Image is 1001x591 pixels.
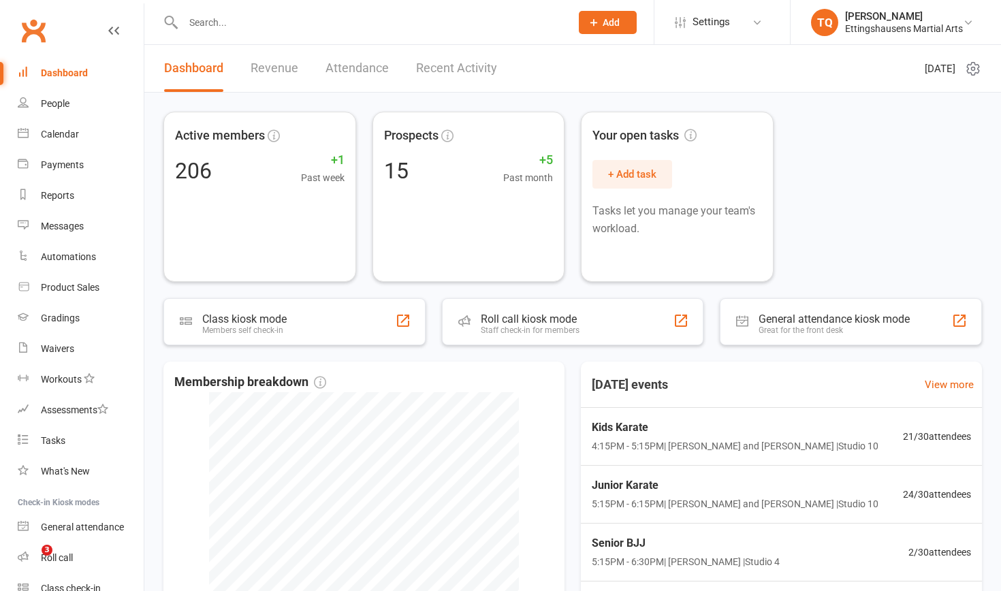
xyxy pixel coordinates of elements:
div: 15 [384,160,409,182]
span: Past month [503,170,553,185]
a: Product Sales [18,272,144,303]
div: Ettingshausens Martial Arts [845,22,963,35]
span: 24 / 30 attendees [903,487,971,502]
div: Gradings [41,313,80,323]
span: [DATE] [925,61,955,77]
span: Prospects [384,126,439,146]
div: General attendance kiosk mode [759,313,910,325]
div: 206 [175,160,212,182]
span: 2 / 30 attendees [908,545,971,560]
a: Automations [18,242,144,272]
span: +1 [301,150,345,170]
div: Messages [41,221,84,231]
a: Assessments [18,395,144,426]
div: Workouts [41,374,82,385]
a: Clubworx [16,14,50,48]
span: Past week [301,170,345,185]
a: View more [925,377,974,393]
a: Dashboard [164,45,223,92]
div: [PERSON_NAME] [845,10,963,22]
button: + Add task [592,160,672,189]
a: People [18,89,144,119]
a: Revenue [251,45,298,92]
div: Assessments [41,404,108,415]
a: Roll call [18,543,144,573]
span: Settings [693,7,730,37]
div: General attendance [41,522,124,532]
div: Class kiosk mode [202,313,287,325]
a: Workouts [18,364,144,395]
span: Add [603,17,620,28]
a: Payments [18,150,144,180]
p: Tasks let you manage your team's workload. [592,202,762,237]
a: Reports [18,180,144,211]
span: Membership breakdown [174,372,326,392]
h3: [DATE] events [581,372,679,397]
span: Senior BJJ [592,534,780,552]
a: Recent Activity [416,45,497,92]
span: 21 / 30 attendees [903,429,971,444]
span: Junior Karate [592,477,878,494]
button: Add [579,11,637,34]
div: Tasks [41,435,65,446]
a: Waivers [18,334,144,364]
a: Dashboard [18,58,144,89]
div: Roll call [41,552,73,563]
div: What's New [41,466,90,477]
div: Waivers [41,343,74,354]
a: Tasks [18,426,144,456]
a: Gradings [18,303,144,334]
span: 5:15PM - 6:15PM | [PERSON_NAME] and [PERSON_NAME] | Studio 10 [592,496,878,511]
div: TQ [811,9,838,36]
span: 5:15PM - 6:30PM | [PERSON_NAME] | Studio 4 [592,554,780,569]
div: Automations [41,251,96,262]
div: Reports [41,190,74,201]
a: What's New [18,456,144,487]
div: People [41,98,69,109]
span: 3 [42,545,52,556]
span: Active members [175,126,265,146]
div: Roll call kiosk mode [481,313,579,325]
div: Great for the front desk [759,325,910,335]
div: Product Sales [41,282,99,293]
a: Messages [18,211,144,242]
span: 4:15PM - 5:15PM | [PERSON_NAME] and [PERSON_NAME] | Studio 10 [592,438,878,453]
div: Staff check-in for members [481,325,579,335]
div: Calendar [41,129,79,140]
a: Calendar [18,119,144,150]
iframe: Intercom live chat [14,545,46,577]
div: Members self check-in [202,325,287,335]
div: Payments [41,159,84,170]
a: Attendance [325,45,389,92]
a: General attendance kiosk mode [18,512,144,543]
span: Kids Karate [592,419,878,436]
span: Your open tasks [592,126,697,146]
input: Search... [179,13,561,32]
div: Dashboard [41,67,88,78]
span: +5 [503,150,553,170]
